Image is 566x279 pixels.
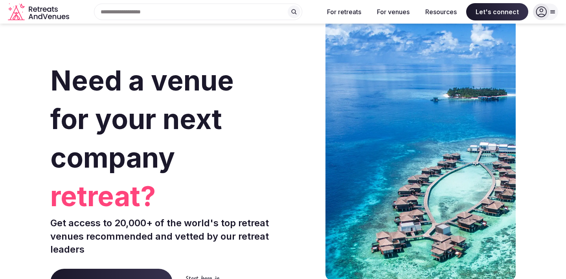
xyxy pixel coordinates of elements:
[50,216,280,256] p: Get access to 20,000+ of the world's top retreat venues recommended and vetted by our retreat lea...
[8,3,71,21] a: Visit the homepage
[50,177,280,216] span: retreat?
[50,64,234,174] span: Need a venue for your next company
[419,3,463,20] button: Resources
[8,3,71,21] svg: Retreats and Venues company logo
[466,3,528,20] span: Let's connect
[321,3,368,20] button: For retreats
[371,3,416,20] button: For venues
